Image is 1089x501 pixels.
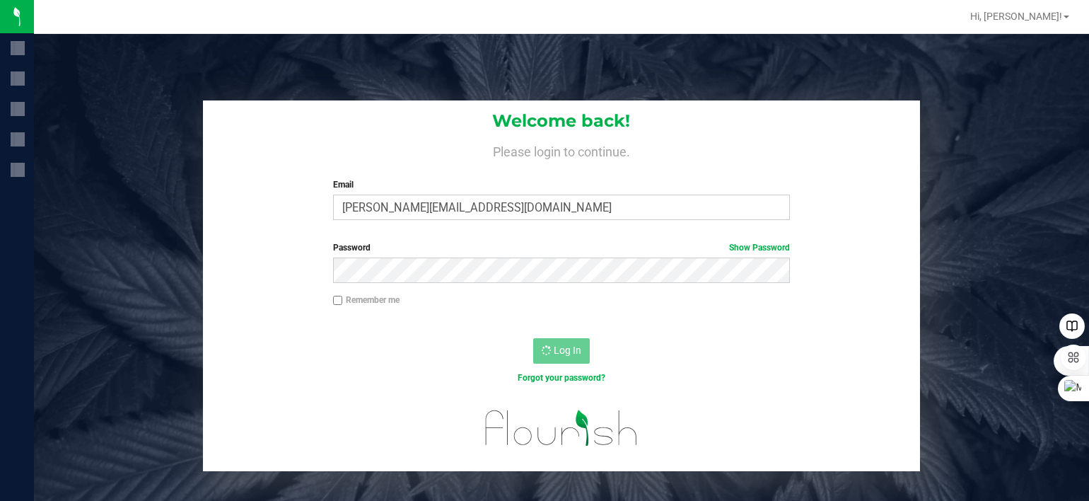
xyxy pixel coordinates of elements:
button: Log In [533,338,590,364]
h4: Please login to continue. [203,142,921,159]
span: Password [333,243,371,253]
img: flourish_logo.svg [472,399,651,457]
h1: Welcome back! [203,112,921,130]
label: Email [333,178,790,191]
input: Remember me [333,296,343,306]
a: Show Password [729,243,790,253]
span: Log In [554,345,581,356]
a: Forgot your password? [518,373,605,383]
label: Remember me [333,294,400,306]
span: Hi, [PERSON_NAME]! [970,11,1062,22]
